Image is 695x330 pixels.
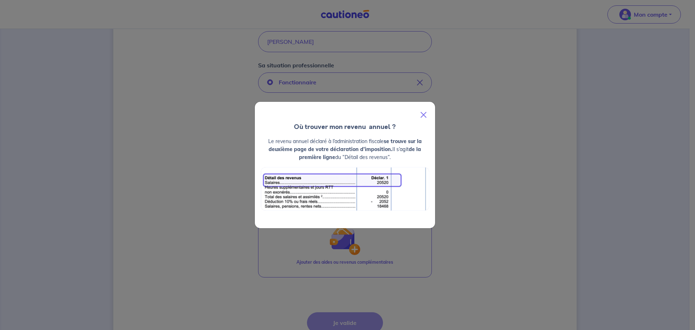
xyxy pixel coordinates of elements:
h4: Où trouver mon revenu annuel ? [255,122,435,131]
strong: se trouve sur la deuxième page de votre déclaration d’imposition. [269,138,422,153]
img: exemple_revenu.png [261,167,429,211]
strong: de la première ligne [299,146,421,160]
button: Close [415,105,432,125]
p: Le revenu annuel déclaré à l’administration fiscale Il s’agit du “Détail des revenus”. [261,137,429,161]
